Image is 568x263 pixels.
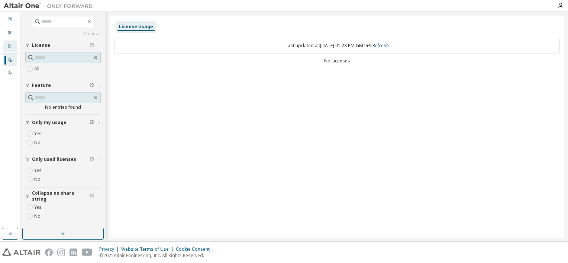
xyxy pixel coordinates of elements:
button: License [25,37,101,53]
label: All [34,64,41,73]
label: Yes [34,203,43,212]
img: youtube.svg [82,249,93,256]
span: Clear filter [90,82,94,88]
span: Collapse on share string [32,190,90,202]
div: User Profile [3,27,17,39]
button: Feature [25,77,101,94]
img: instagram.svg [57,249,65,256]
a: Refresh [372,42,389,49]
span: Only my usage [32,120,67,126]
div: Website Terms of Use [121,246,176,252]
div: Last updated at: [DATE] 01:28 PM GMT+9 [114,38,560,53]
div: Company Profile [3,40,17,52]
label: No [34,175,42,184]
label: No [34,138,42,147]
a: Clear all [25,31,101,37]
span: Clear filter [90,42,94,48]
label: No [34,212,42,221]
div: License Usage [119,24,153,30]
div: No Licenses [114,58,560,64]
button: Only my usage [25,114,101,131]
div: Privacy [99,246,121,252]
div: Dashboard [3,14,17,26]
div: On Prem [3,67,17,79]
p: © 2025 Altair Engineering, Inc. All Rights Reserved. [99,252,214,259]
div: No entries found [25,104,101,110]
div: Cookie Consent [176,246,214,252]
button: Collapse on share string [25,188,101,204]
span: Feature [32,82,51,88]
span: Clear filter [90,120,94,126]
img: facebook.svg [45,249,53,256]
div: Managed [3,54,17,66]
label: Yes [34,166,43,175]
span: Clear filter [90,193,94,199]
img: Altair One [4,2,97,10]
label: Yes [34,129,43,138]
img: linkedin.svg [70,249,77,256]
img: altair_logo.svg [2,249,41,256]
span: Only used licenses [32,156,76,162]
span: Clear filter [90,156,94,162]
span: License [32,42,50,48]
button: Only used licenses [25,151,101,168]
